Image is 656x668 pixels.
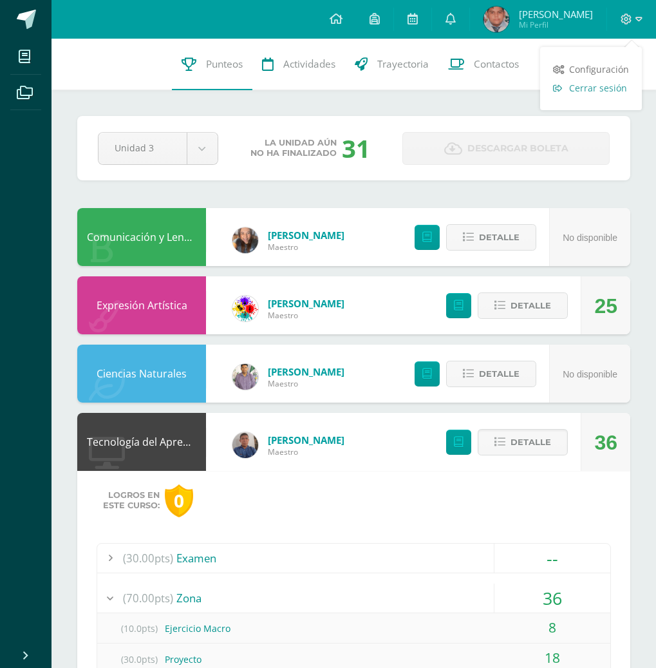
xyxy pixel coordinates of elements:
a: Configuración [540,60,642,79]
span: Maestro [268,310,344,321]
div: 8 [494,613,610,642]
a: Actividades [252,39,345,90]
div: Tecnología del Aprendizaje y Comunicación [77,413,206,471]
div: Comunicación y Lenguaje L1 [77,208,206,266]
div: -- [494,544,610,573]
button: Detalle [478,292,568,319]
button: Detalle [478,429,568,455]
span: Maestro [268,378,344,389]
span: Configuración [569,63,629,75]
div: Zona [97,584,610,613]
div: 36 [494,584,610,613]
span: No disponible [563,233,617,243]
img: d0a5be8572cbe4fc9d9d910beeabcdaa.png [232,296,258,321]
a: Cerrar sesión [540,79,642,97]
img: 754a79e75c0bd8aaa40322c85fa4de6f.png [483,6,509,32]
span: Punteos [206,57,243,71]
span: (10.0pts) [113,614,165,643]
span: (30.00pts) [123,544,173,573]
div: Examen [97,544,610,573]
span: [PERSON_NAME] [519,8,593,21]
div: 0 [165,484,193,517]
button: Detalle [446,361,536,387]
span: Contactos [474,57,519,71]
span: Detalle [479,225,520,249]
a: [PERSON_NAME] [268,365,344,378]
span: No disponible [563,369,617,379]
span: Detalle [511,430,551,454]
span: Maestro [268,446,344,457]
div: 31 [342,131,370,165]
a: Unidad 3 [98,133,218,164]
span: Mi Perfil [519,19,593,30]
a: [PERSON_NAME] [268,297,344,310]
button: Detalle [446,224,536,251]
a: Trayectoria [345,39,438,90]
a: Punteos [172,39,252,90]
div: 25 [594,277,617,335]
span: Cerrar sesión [569,82,627,94]
a: [PERSON_NAME] [268,434,344,446]
div: Ejercicio Macro [97,614,610,643]
img: bf66807720f313c6207fc724d78fb4d0.png [232,432,258,458]
div: Ciencias Naturales [77,345,206,403]
span: Detalle [479,362,520,386]
img: b08e72ae1415402f2c8bd1f3d2cdaa84.png [232,364,258,390]
span: Unidad 3 [115,133,171,163]
span: La unidad aún no ha finalizado [250,138,337,158]
a: Contactos [438,39,529,90]
span: Detalle [511,294,551,318]
span: (70.00pts) [123,584,173,613]
a: [PERSON_NAME] [268,229,344,242]
span: Trayectoria [377,57,429,71]
span: Actividades [283,57,335,71]
div: Expresión Artística [77,276,206,334]
img: 8286b9a544571e995a349c15127c7be6.png [232,227,258,253]
span: Logros en este curso: [103,490,160,511]
span: Descargar boleta [467,133,568,164]
span: Maestro [268,242,344,253]
div: 36 [594,414,617,472]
